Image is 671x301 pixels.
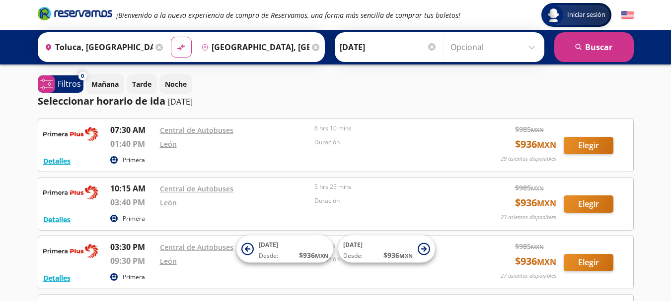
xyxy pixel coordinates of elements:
[110,182,155,194] p: 10:15 AM
[110,255,155,267] p: 09:30 PM
[315,252,328,259] small: MXN
[127,74,157,94] button: Tarde
[110,138,155,150] p: 01:40 PM
[531,126,544,133] small: MXN
[501,272,556,280] p: 27 asientos disponibles
[160,125,233,135] a: Central de Autobuses
[110,241,155,253] p: 03:30 PM
[86,74,124,94] button: Mañana
[515,195,556,210] span: $ 936
[299,250,328,260] span: $ 936
[165,79,187,89] p: Noche
[621,9,634,21] button: English
[116,10,460,20] em: ¡Bienvenido a la nueva experiencia de compra de Reservamos, una forma más sencilla de comprar tus...
[38,94,165,109] p: Seleccionar horario de ida
[537,256,556,267] small: MXN
[160,198,177,207] a: León
[531,243,544,250] small: MXN
[91,79,119,89] p: Mañana
[314,182,464,191] p: 5 hrs 25 mins
[554,32,634,62] button: Buscar
[399,252,413,259] small: MXN
[563,10,609,20] span: Iniciar sesión
[564,195,613,213] button: Elegir
[123,273,145,282] p: Primera
[343,241,363,249] span: [DATE]
[132,79,151,89] p: Tarde
[314,124,464,133] p: 6 hrs 10 mins
[531,184,544,192] small: MXN
[38,6,112,24] a: Brand Logo
[123,214,145,223] p: Primera
[314,138,464,147] p: Duración
[38,6,112,21] i: Brand Logo
[43,124,98,144] img: RESERVAMOS
[343,251,363,260] span: Desde:
[160,242,233,252] a: Central de Autobuses
[41,35,153,60] input: Buscar Origen
[383,250,413,260] span: $ 936
[123,156,145,165] p: Primera
[515,124,544,134] span: $ 985
[515,137,556,152] span: $ 936
[110,124,155,136] p: 07:30 AM
[450,35,539,60] input: Opcional
[38,75,83,93] button: 0Filtros
[43,241,98,261] img: RESERVAMOS
[259,251,278,260] span: Desde:
[564,137,613,154] button: Elegir
[515,182,544,193] span: $ 985
[236,236,333,263] button: [DATE]Desde:$936MXN
[160,184,233,193] a: Central de Autobuses
[515,254,556,269] span: $ 936
[338,236,435,263] button: [DATE]Desde:$936MXN
[259,241,278,249] span: [DATE]
[43,214,71,225] button: Detalles
[314,196,464,205] p: Duración
[168,96,193,108] p: [DATE]
[501,155,556,163] p: 29 asientos disponibles
[58,78,81,90] p: Filtros
[197,35,309,60] input: Buscar Destino
[81,72,84,80] span: 0
[160,256,177,266] a: León
[43,156,71,166] button: Detalles
[110,196,155,208] p: 03:40 PM
[43,182,98,202] img: RESERVAMOS
[501,213,556,222] p: 23 asientos disponibles
[43,273,71,283] button: Detalles
[160,139,177,149] a: León
[537,139,556,150] small: MXN
[515,241,544,251] span: $ 985
[537,198,556,209] small: MXN
[340,35,437,60] input: Elegir Fecha
[564,254,613,271] button: Elegir
[159,74,192,94] button: Noche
